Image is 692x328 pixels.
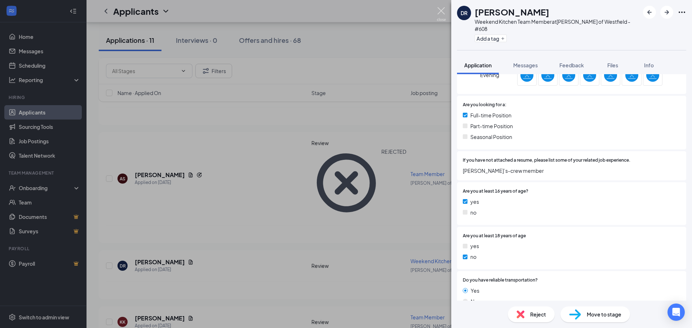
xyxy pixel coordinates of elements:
[471,287,479,295] span: Yes
[470,133,512,141] span: Seasonal Position
[667,304,685,321] div: Open Intercom Messenger
[530,310,546,318] span: Reject
[475,35,507,42] button: PlusAdd a tag
[470,242,479,250] span: yes
[470,111,511,119] span: Full-time Position
[643,6,656,19] button: ArrowLeftNew
[678,8,686,17] svg: Ellipses
[660,6,673,19] button: ArrowRight
[587,310,621,318] span: Move to stage
[471,297,478,305] span: No
[470,122,513,130] span: Part-time Position
[644,62,654,68] span: Info
[463,277,538,284] span: Do you have reliable transportation?
[513,62,538,68] span: Messages
[607,62,618,68] span: Files
[470,198,479,206] span: yes
[501,36,505,41] svg: Plus
[475,18,639,32] div: Weekend Kitchen Team Member at [PERSON_NAME] of Westfield - #608
[463,102,506,108] span: Are you looking for a:
[463,233,526,239] span: Are you at least 18 years of age
[461,9,467,17] div: DR
[645,8,654,17] svg: ArrowLeftNew
[662,8,671,17] svg: ArrowRight
[463,157,630,164] span: If you have not attached a resume, please list some of your related job experience.
[559,62,584,68] span: Feedback
[470,208,476,216] span: no
[464,62,492,68] span: Application
[470,253,476,261] span: no
[463,167,680,175] span: [PERSON_NAME]’s-crew member
[463,188,528,195] span: Are you at least 16 years of age?
[480,68,499,81] span: Evening
[475,6,549,18] h1: [PERSON_NAME]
